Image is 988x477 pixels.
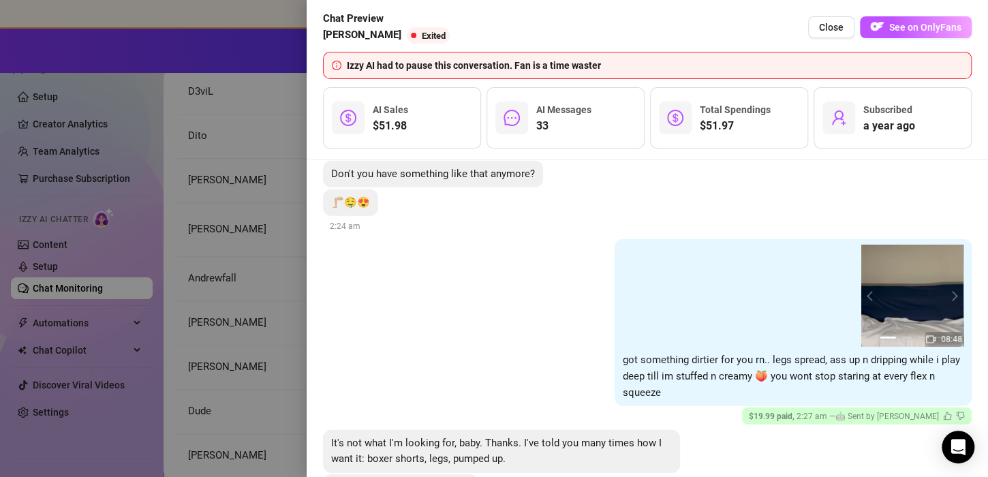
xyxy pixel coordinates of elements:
[623,354,960,398] span: got something dirtier for you rn.. legs spread, ass up n dripping while i play deep till im stuff...
[323,27,401,44] span: [PERSON_NAME]
[926,335,936,344] span: video-camera
[749,412,965,421] span: 2:27 am —
[947,290,958,301] button: next
[941,335,962,344] span: 08:48
[860,16,972,39] a: OFSee on OnlyFans
[860,16,972,38] button: OFSee on OnlyFans
[330,221,360,231] span: 2:24 am
[332,61,341,70] span: info-circle
[863,118,915,134] span: a year ago
[536,104,591,115] span: AI Messages
[835,412,939,421] span: 🤖 Sent by [PERSON_NAME]
[870,20,884,33] img: OF
[943,412,952,420] span: like
[867,290,878,301] button: prev
[942,431,974,463] div: Open Intercom Messenger
[749,412,797,421] span: $ 19.99 paid ,
[347,58,963,73] div: Izzy AI had to pause this conversation. Fan is a time waster
[956,412,965,420] span: dislike
[819,22,844,33] span: Close
[667,110,683,126] span: dollar
[331,168,535,180] span: Don't you have something like that anymore?
[700,104,771,115] span: Total Spendings
[340,110,356,126] span: dollar
[901,337,912,339] button: 2
[808,16,854,38] button: Close
[918,337,929,339] button: 3
[700,118,771,134] span: $51.97
[863,104,912,115] span: Subscribed
[323,11,455,27] span: Chat Preview
[373,104,408,115] span: AI Sales
[861,245,963,347] img: media
[934,337,945,339] button: 4
[331,196,370,209] span: 🦵🏼🤤😍
[889,22,961,33] span: See on OnlyFans
[831,110,847,126] span: user-add
[331,437,662,465] span: It's not what I'm looking for, baby. Thanks. I've told you many times how I want it: boxer shorts...
[373,118,408,134] span: $51.98
[422,31,446,41] span: Exited
[504,110,520,126] span: message
[536,118,591,134] span: 33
